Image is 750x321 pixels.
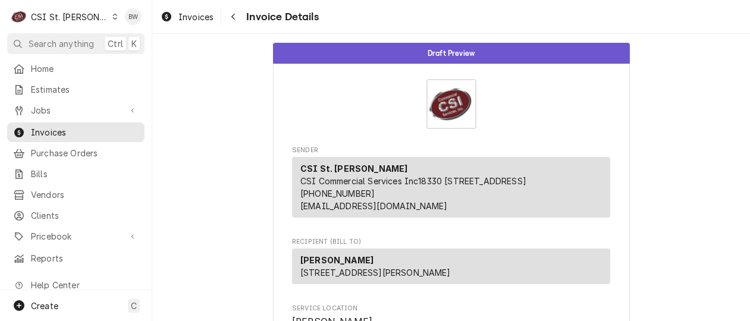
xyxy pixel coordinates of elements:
span: Pricebook [31,230,121,243]
a: Invoices [156,7,218,27]
span: Bills [31,168,139,180]
div: Invoice Recipient [292,237,610,289]
span: Estimates [31,83,139,96]
a: Clients [7,206,145,225]
a: Estimates [7,80,145,99]
img: Logo [426,79,476,129]
span: Draft Preview [428,49,475,57]
span: Jobs [31,104,121,117]
strong: CSI St. [PERSON_NAME] [300,163,407,174]
span: Service Location [292,304,610,313]
a: Reports [7,248,145,268]
span: [STREET_ADDRESS][PERSON_NAME] [300,267,451,278]
a: Invoices [7,122,145,142]
a: Purchase Orders [7,143,145,163]
span: Purchase Orders [31,147,139,159]
span: Invoices [178,11,214,23]
span: Recipient (Bill To) [292,237,610,247]
span: Clients [31,209,139,222]
span: Reports [31,252,139,265]
button: Navigate back [224,7,243,26]
a: Vendors [7,185,145,204]
a: Bills [7,164,145,184]
div: CSI St. Louis's Avatar [11,8,27,25]
span: Invoices [31,126,139,139]
div: Recipient (Bill To) [292,248,610,289]
span: Invoice Details [243,9,318,25]
span: Create [31,301,58,311]
span: Home [31,62,139,75]
span: Help Center [31,279,137,291]
span: CSI Commercial Services Inc18330 [STREET_ADDRESS] [300,176,526,186]
div: Brad Wicks's Avatar [125,8,142,25]
div: BW [125,8,142,25]
span: Ctrl [108,37,123,50]
a: [EMAIL_ADDRESS][DOMAIN_NAME] [300,201,447,211]
button: Search anythingCtrlK [7,33,145,54]
span: Search anything [29,37,94,50]
a: Go to Help Center [7,275,145,295]
div: Recipient (Bill To) [292,248,610,284]
div: C [11,8,27,25]
a: Go to Jobs [7,100,145,120]
div: Invoice Sender [292,146,610,223]
strong: [PERSON_NAME] [300,255,374,265]
span: C [131,300,137,312]
a: [PHONE_NUMBER] [300,188,375,199]
div: CSI St. [PERSON_NAME] [31,11,108,23]
span: Sender [292,146,610,155]
div: Status [273,43,630,64]
div: Sender [292,157,610,218]
span: K [131,37,137,50]
div: Sender [292,157,610,222]
a: Home [7,59,145,78]
span: Vendors [31,188,139,201]
a: Go to Pricebook [7,226,145,246]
